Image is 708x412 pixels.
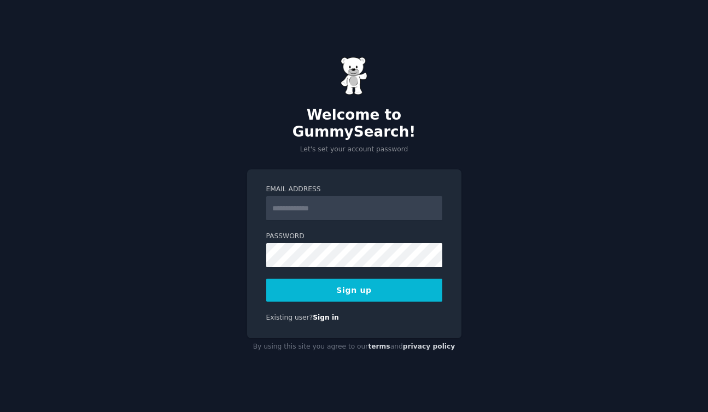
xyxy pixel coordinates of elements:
[247,145,461,155] p: Let's set your account password
[368,343,390,350] a: terms
[266,279,442,302] button: Sign up
[247,338,461,356] div: By using this site you agree to our and
[403,343,455,350] a: privacy policy
[247,107,461,141] h2: Welcome to GummySearch!
[313,314,339,321] a: Sign in
[341,57,368,95] img: Gummy Bear
[266,185,442,195] label: Email Address
[266,314,313,321] span: Existing user?
[266,232,442,242] label: Password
